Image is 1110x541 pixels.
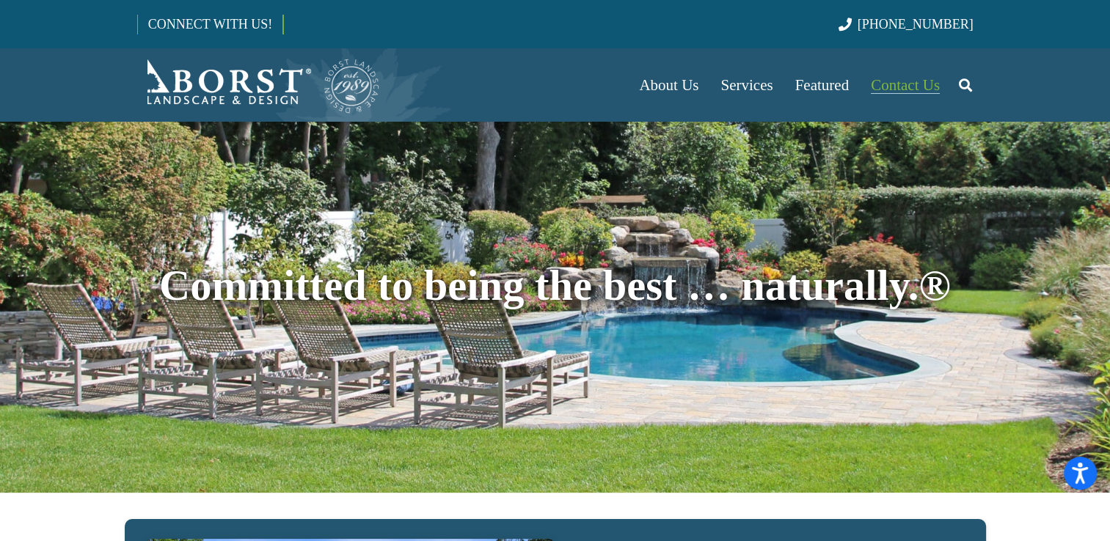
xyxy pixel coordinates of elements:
[138,7,282,42] a: CONNECT WITH US!
[720,76,773,94] span: Services
[860,48,951,122] a: Contact Us
[628,48,709,122] a: About Us
[159,262,951,309] span: Committed to being the best … naturally.®
[639,76,698,94] span: About Us
[839,17,973,32] a: [PHONE_NUMBER]
[795,76,849,94] span: Featured
[709,48,784,122] a: Services
[784,48,860,122] a: Featured
[137,56,381,114] a: Borst-Logo
[951,67,980,103] a: Search
[858,17,974,32] span: [PHONE_NUMBER]
[871,76,940,94] span: Contact Us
